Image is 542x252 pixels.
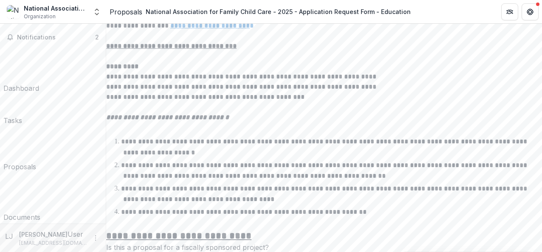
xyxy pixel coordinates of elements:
a: Dashboard [3,48,39,93]
div: Documents [3,212,40,222]
nav: breadcrumb [110,6,414,18]
button: Partners [501,3,518,20]
p: [PERSON_NAME] [19,230,68,239]
div: Proposals [3,162,36,172]
div: Tasks [3,115,22,126]
button: Notifications2 [3,31,102,44]
p: User [68,229,83,239]
a: Proposals [110,7,142,17]
div: Dashboard [3,83,39,93]
div: National Association for Family Child Care [24,4,88,13]
span: 2 [95,34,99,41]
div: Lolita Jerido [5,231,16,241]
button: Get Help [522,3,539,20]
button: Open entity switcher [91,3,103,20]
span: Notifications [17,34,95,41]
p: [EMAIL_ADDRESS][DOMAIN_NAME] [19,239,87,247]
img: National Association for Family Child Care [7,5,20,19]
a: Proposals [3,129,36,172]
a: Documents [3,175,40,222]
a: Tasks [3,97,22,126]
span: Organization [24,13,56,20]
div: National Association for Family Child Care - 2025 - Application Request Form - Education [146,7,411,16]
button: More [90,233,101,243]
